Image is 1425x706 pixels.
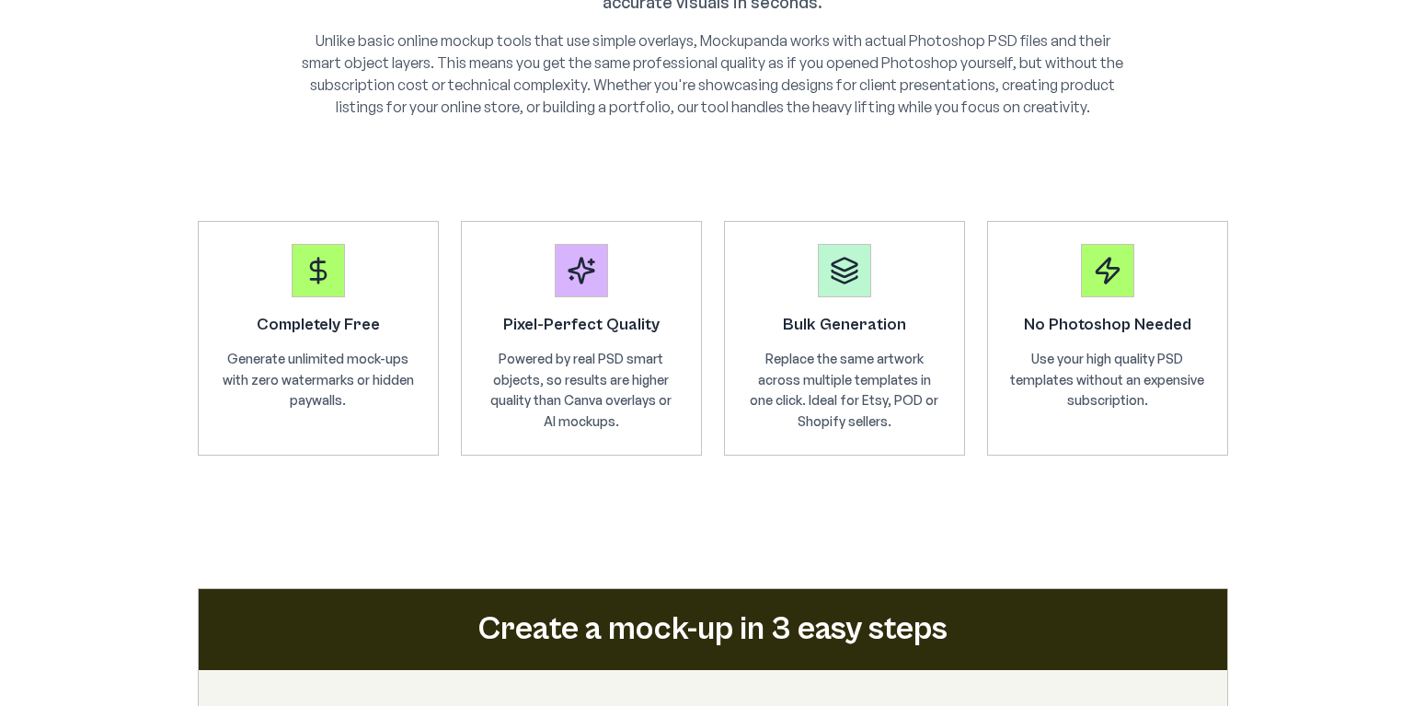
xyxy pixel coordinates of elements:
[783,312,906,338] h3: Bulk Generation
[747,349,942,433] p: Replace the same artwork across multiple templates in one click. Ideal for Etsy, POD or Shopify s...
[1010,349,1205,411] p: Use your high quality PSD templates without an expensive subscription.
[301,29,1125,118] p: Unlike basic online mockup tools that use simple overlays, Mockupanda works with actual Photoshop...
[484,349,679,433] p: Powered by real PSD smart objects, so results are higher quality than Canva overlays or AI mockups.
[221,611,1205,648] h2: Create a mock-up in 3 easy steps
[1024,312,1191,338] h3: No Photoshop Needed
[503,312,660,338] h3: Pixel-Perfect Quality
[257,312,380,338] h3: Completely Free
[221,349,416,411] p: Generate unlimited mock-ups with zero watermarks or hidden paywalls.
